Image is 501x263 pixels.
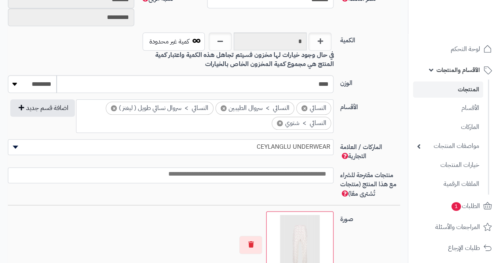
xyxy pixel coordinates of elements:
[337,32,403,45] label: الكمية
[448,242,480,254] span: طلبات الإرجاع
[337,99,403,112] label: الأقسام
[435,221,480,233] span: المراجعات والأسئلة
[413,238,496,257] a: طلبات الإرجاع
[413,218,496,237] a: المراجعات والأسئلة
[10,99,75,117] button: اضافة قسم جديد
[451,202,461,211] span: 1
[413,100,483,117] a: الأقسام
[413,81,483,98] a: المنتجات
[8,139,333,155] span: CEYLANGLU UNDERWEAR
[155,50,333,69] b: في حال وجود خيارات لها مخزون فسيتم تجاهل هذه الكمية واعتبار كمية المنتج هي مجموع كمية المخزون الخ...
[337,211,403,224] label: صورة
[413,176,483,193] a: الملفات الرقمية
[413,138,483,155] a: مواصفات المنتجات
[436,64,480,76] span: الأقسام والمنتجات
[111,105,117,111] span: ×
[413,119,483,136] a: الماركات
[451,201,480,212] span: الطلبات
[413,40,496,59] a: لوحة التحكم
[413,157,483,174] a: خيارات المنتجات
[340,170,396,199] span: منتجات مقترحة للشراء مع هذا المنتج (منتجات تُشترى معًا)
[451,44,480,55] span: لوحة التحكم
[215,102,294,115] li: النسائي > سروال الطيبين
[413,197,496,216] a: الطلبات1
[106,102,213,115] li: النسائي > سروال نسائي طويل ( ليغنز )
[340,142,382,161] span: الماركات / العلامة التجارية
[277,120,283,126] span: ×
[337,75,403,88] label: الوزن
[447,18,493,34] img: logo-2.png
[8,141,333,153] span: CEYLANGLU UNDERWEAR
[296,102,331,115] li: النسائي
[301,105,307,111] span: ×
[272,117,331,130] li: النسائي > شتوي
[221,105,227,111] span: ×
